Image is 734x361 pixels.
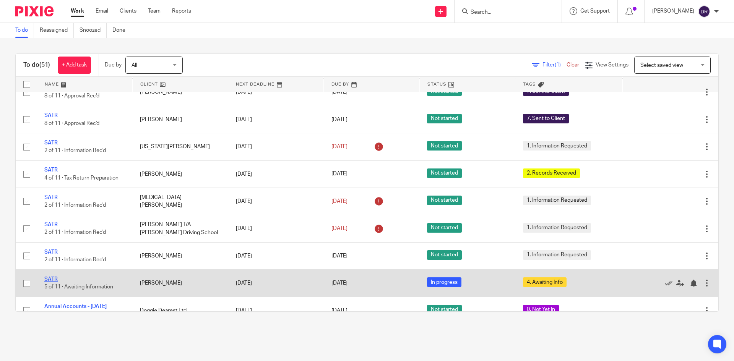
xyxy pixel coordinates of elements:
[698,5,710,18] img: svg%3E
[331,280,348,286] span: [DATE]
[652,7,694,15] p: [PERSON_NAME]
[228,106,324,133] td: [DATE]
[331,253,348,259] span: [DATE]
[132,106,228,133] td: [PERSON_NAME]
[44,121,99,126] span: 8 of 11 · Approval Rec'd
[596,62,628,68] span: View Settings
[523,141,591,151] span: 1. Information Requested
[80,23,107,38] a: Snoozed
[567,62,579,68] a: Clear
[427,141,462,151] span: Not started
[132,188,228,215] td: [MEDICAL_DATA][PERSON_NAME]
[58,57,91,74] a: + Add task
[228,242,324,269] td: [DATE]
[523,168,580,178] span: 2. Records Received
[523,250,591,260] span: 1. Information Requested
[132,242,228,269] td: [PERSON_NAME]
[40,23,74,38] a: Reassigned
[132,79,228,106] td: [PERSON_NAME]
[331,144,348,149] span: [DATE]
[228,188,324,215] td: [DATE]
[427,277,461,287] span: In progress
[228,215,324,242] td: [DATE]
[331,226,348,231] span: [DATE]
[44,175,119,181] span: 4 of 11 · Tax Return Preparation
[105,61,122,69] p: Due by
[44,277,58,282] a: SATR
[427,223,462,233] span: Not started
[120,7,136,15] a: Clients
[44,222,58,227] a: SATR
[523,114,569,123] span: 7. Sent to Client
[148,7,161,15] a: Team
[23,61,50,69] h1: To do
[44,94,99,99] span: 8 of 11 · Approval Rec'd
[44,249,58,255] a: SATR
[427,114,462,123] span: Not started
[580,8,610,14] span: Get Support
[665,279,676,287] a: Mark as done
[427,196,462,205] span: Not started
[331,89,348,95] span: [DATE]
[427,168,462,178] span: Not started
[331,308,348,313] span: [DATE]
[523,277,567,287] span: 4. Awaiting Info
[132,160,228,188] td: [PERSON_NAME]
[228,297,324,324] td: [DATE]
[132,215,228,242] td: [PERSON_NAME] T/A [PERSON_NAME] Driving School
[331,117,348,122] span: [DATE]
[44,257,106,262] span: 2 of 11 · Information Rec'd
[523,196,591,205] span: 1. Information Requested
[39,62,50,68] span: (51)
[132,63,137,68] span: All
[132,297,228,324] td: Doggie Dearest Ltd
[228,270,324,297] td: [DATE]
[132,133,228,160] td: [US_STATE][PERSON_NAME]
[228,79,324,106] td: [DATE]
[96,7,108,15] a: Email
[132,270,228,297] td: [PERSON_NAME]
[44,230,106,235] span: 2 of 11 · Information Rec'd
[112,23,131,38] a: Done
[427,250,462,260] span: Not started
[44,195,58,200] a: SATR
[44,113,58,118] a: SATR
[15,23,34,38] a: To do
[172,7,191,15] a: Reports
[15,6,54,16] img: Pixie
[71,7,84,15] a: Work
[427,305,462,314] span: Not started
[228,133,324,160] td: [DATE]
[523,305,559,314] span: 0. Not Yet In
[44,148,106,153] span: 2 of 11 · Information Rec'd
[542,62,567,68] span: Filter
[44,167,58,173] a: SATR
[555,62,561,68] span: (1)
[228,160,324,188] td: [DATE]
[44,202,106,208] span: 2 of 11 · Information Rec'd
[44,140,58,146] a: SATR
[44,304,107,309] a: Annual Accounts - [DATE]
[523,223,591,233] span: 1. Information Requested
[331,199,348,204] span: [DATE]
[470,9,539,16] input: Search
[640,63,683,68] span: Select saved view
[331,172,348,177] span: [DATE]
[523,82,536,86] span: Tags
[44,285,113,290] span: 5 of 11 · Awaiting Information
